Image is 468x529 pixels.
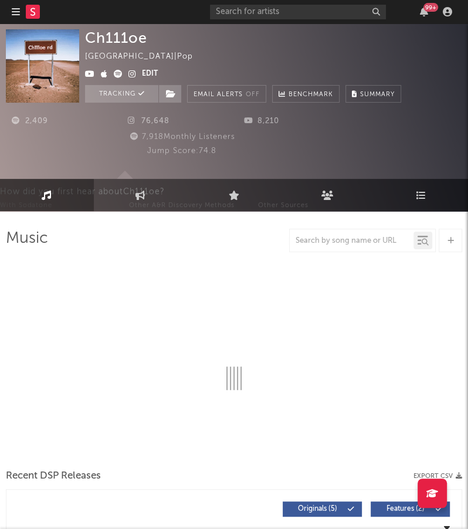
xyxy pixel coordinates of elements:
[272,85,340,103] a: Benchmark
[413,473,462,480] button: Export CSV
[147,147,216,155] span: Jump Score: 74.8
[128,117,169,125] span: 76,648
[210,5,386,19] input: Search for artists
[244,117,279,125] span: 8,210
[371,501,450,517] button: Features(2)
[360,91,395,98] span: Summary
[142,67,158,82] button: Edit
[85,85,158,103] button: Tracking
[290,236,413,246] input: Search by song name or URL
[85,29,147,46] div: Ch111oe
[12,117,48,125] span: 2,409
[290,506,344,513] span: Originals ( 5 )
[283,501,362,517] button: Originals(5)
[420,7,428,16] button: 99+
[423,3,438,12] div: 99 +
[289,88,333,102] span: Benchmark
[6,469,101,483] span: Recent DSP Releases
[128,133,235,141] span: 7,918 Monthly Listeners
[345,85,401,103] button: Summary
[246,91,260,98] em: Off
[378,506,432,513] span: Features ( 2 )
[187,85,266,103] button: Email AlertsOff
[85,50,206,64] div: [GEOGRAPHIC_DATA] | Pop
